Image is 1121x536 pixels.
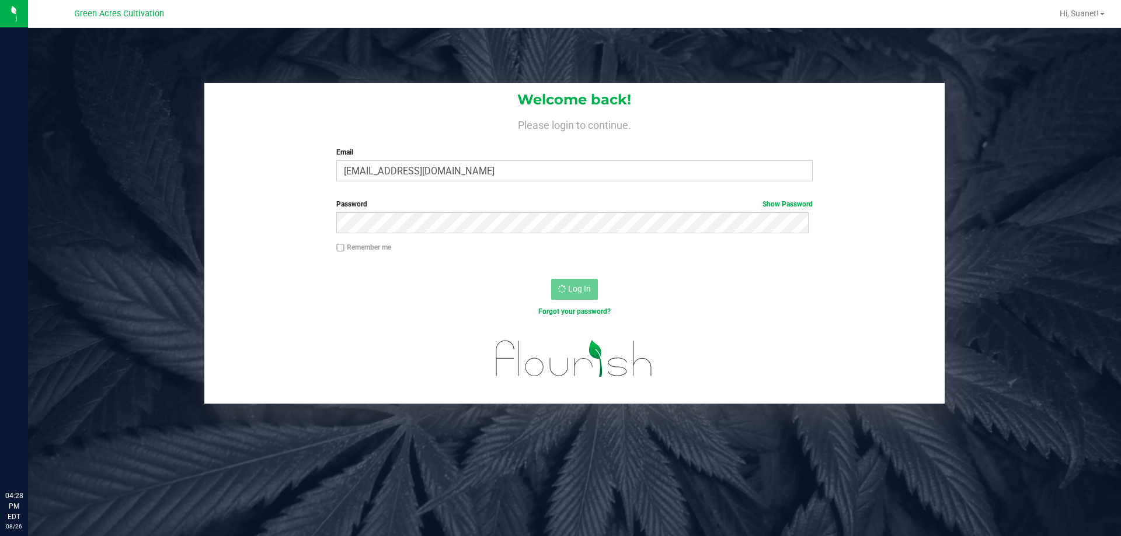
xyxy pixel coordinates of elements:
[551,279,598,300] button: Log In
[763,200,813,208] a: Show Password
[5,522,23,531] p: 08/26
[336,244,344,252] input: Remember me
[538,307,611,316] a: Forgot your password?
[568,284,591,293] span: Log In
[1060,9,1099,18] span: Hi, Suanet!
[204,117,945,131] h4: Please login to continue.
[204,92,945,107] h1: Welcome back!
[482,329,667,388] img: flourish_logo.svg
[5,491,23,522] p: 04:28 PM EDT
[74,9,164,19] span: Green Acres Cultivation
[336,147,812,157] label: Email
[336,200,367,208] span: Password
[336,242,391,253] label: Remember me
